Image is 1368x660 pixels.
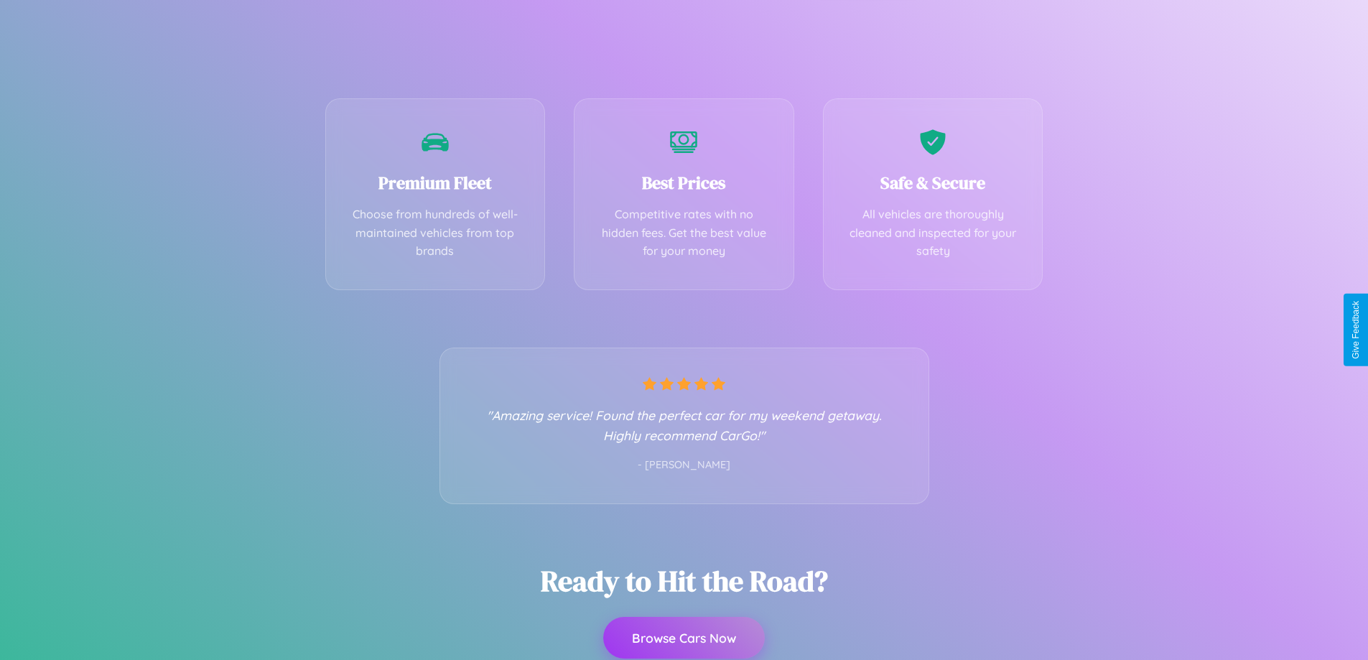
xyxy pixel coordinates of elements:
h3: Premium Fleet [348,171,524,195]
button: Browse Cars Now [603,617,765,659]
p: Choose from hundreds of well-maintained vehicles from top brands [348,205,524,261]
p: - [PERSON_NAME] [469,456,900,475]
p: Competitive rates with no hidden fees. Get the best value for your money [596,205,772,261]
h3: Safe & Secure [845,171,1021,195]
p: "Amazing service! Found the perfect car for my weekend getaway. Highly recommend CarGo!" [469,405,900,445]
p: All vehicles are thoroughly cleaned and inspected for your safety [845,205,1021,261]
h3: Best Prices [596,171,772,195]
div: Give Feedback [1351,301,1361,359]
h2: Ready to Hit the Road? [541,562,828,600]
